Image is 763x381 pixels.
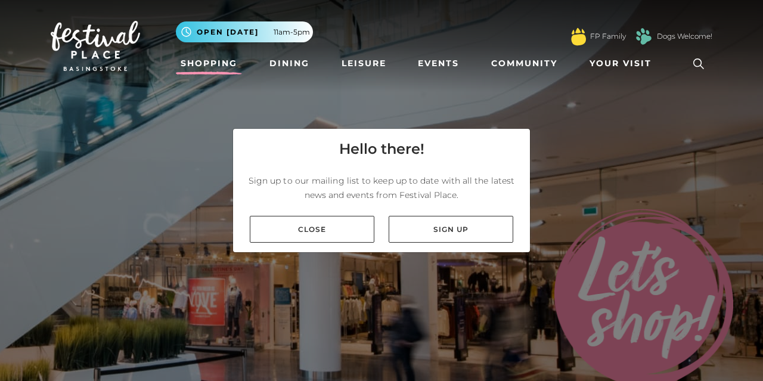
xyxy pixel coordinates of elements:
a: FP Family [590,31,626,42]
p: Sign up to our mailing list to keep up to date with all the latest news and events from Festival ... [243,174,520,202]
button: Open [DATE] 11am-5pm [176,21,313,42]
span: Open [DATE] [197,27,259,38]
a: Leisure [337,52,391,75]
a: Events [413,52,464,75]
a: Your Visit [585,52,662,75]
a: Close [250,216,374,243]
a: Dining [265,52,314,75]
a: Community [486,52,562,75]
img: Festival Place Logo [51,21,140,71]
span: 11am-5pm [274,27,310,38]
a: Shopping [176,52,242,75]
a: Sign up [389,216,513,243]
a: Dogs Welcome! [657,31,712,42]
h4: Hello there! [339,138,424,160]
span: Your Visit [590,57,652,70]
